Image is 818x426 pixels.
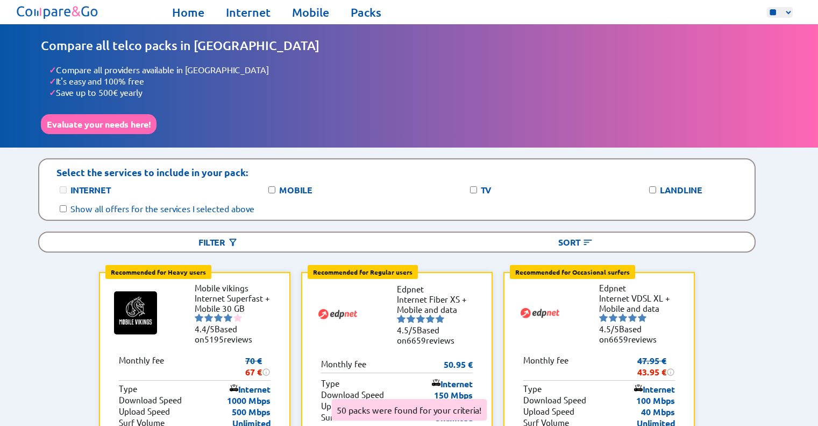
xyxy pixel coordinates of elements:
img: Logo of Edpnet [316,292,359,336]
p: Upload Speed [119,406,170,417]
div: 67 € [245,366,271,378]
span: 4.5/5 [397,325,417,335]
img: icon of internet [634,384,643,393]
div: 43.95 € [637,366,675,378]
li: Save up to 500€ yearly [49,87,777,98]
b: Recommended for Heavy users [111,268,206,276]
img: starnr4 [224,313,232,322]
span: 4.4/5 [195,324,215,334]
img: information [666,368,675,376]
img: Logo of Compare&Go [15,3,101,22]
img: Button open the sorting menu [582,237,593,248]
li: It's easy and 100% free [49,75,777,87]
li: Based on reviews [599,324,680,344]
p: Monthly fee [523,355,568,378]
img: starnr1 [195,313,203,322]
p: Internet [634,383,675,395]
img: Button open the filtering menu [227,237,238,248]
p: 40 Mbps [641,406,675,417]
span: 5195 [204,334,224,344]
b: Recommended for Occasional surfers [515,268,630,276]
span: ✓ [49,64,56,75]
div: Sort [397,233,755,252]
p: Upload Speed [321,401,372,412]
p: 1000 Mbps [227,395,271,406]
s: 70 € [245,355,262,366]
li: Based on reviews [397,325,478,345]
label: Internet [70,184,110,195]
p: Download Speed [321,389,384,401]
img: starnr3 [618,313,627,322]
img: starnr2 [204,313,213,322]
button: Evaluate your needs here! [41,114,157,134]
span: ✓ [49,87,56,98]
p: Upload Speed [523,406,574,417]
label: Mobile [279,184,312,195]
p: 150 Mbps [434,389,473,401]
li: Internet Fiber XS + Mobile and data [397,294,478,315]
b: Recommended for Regular users [313,268,412,276]
img: starnr5 [233,313,242,322]
s: 47.95 € [637,355,666,366]
img: starnr1 [397,315,406,323]
p: Surf Volume [321,412,367,423]
span: 6659 [407,335,426,345]
img: starnr2 [407,315,415,323]
li: Based on reviews [195,324,275,344]
img: starnr4 [426,315,435,323]
label: TV [481,184,491,195]
p: Monthly fee [119,355,164,378]
img: starnr5 [436,315,444,323]
p: Monthly fee [321,359,366,370]
p: Download Speed [119,395,182,406]
span: ✓ [49,75,56,87]
p: 500 Mbps [232,406,271,417]
li: Edpnet [599,283,680,293]
img: starnr1 [599,313,608,322]
p: Type [523,383,542,395]
a: Home [172,5,204,20]
a: Packs [351,5,381,20]
p: 100 Mbps [636,395,675,406]
li: Compare all providers available in [GEOGRAPHIC_DATA] [49,64,777,75]
img: starnr2 [609,313,617,322]
h1: Compare all telco packs in [GEOGRAPHIC_DATA] [41,38,777,53]
p: Download Speed [523,395,586,406]
p: Internet [230,383,271,395]
img: starnr4 [628,313,637,322]
img: Logo of Edpnet [518,291,561,334]
img: starnr5 [638,313,646,322]
div: Filter [39,233,397,252]
a: Internet [226,5,271,20]
img: information [262,368,271,376]
img: starnr3 [416,315,425,323]
label: Show all offers for the services I selected above [70,203,254,214]
p: Internet [432,378,473,389]
img: Logo of Mobile vikings [114,291,157,334]
label: Landline [660,184,702,195]
p: Type [119,383,137,395]
p: 50.95 € [444,359,473,370]
li: Mobile vikings [195,283,275,293]
div: 50 packs were found for your criteria! [331,399,487,421]
img: icon of internet [432,379,440,387]
img: starnr3 [214,313,223,322]
a: Mobile [292,5,329,20]
span: 4.5/5 [599,324,619,334]
li: Edpnet [397,284,478,294]
p: Select the services to include in your pack: [56,166,248,178]
span: 6659 [609,334,628,344]
li: Internet VDSL XL + Mobile and data [599,293,680,313]
img: icon of internet [230,384,238,393]
p: Type [321,378,339,389]
li: Internet Superfast + Mobile 30 GB [195,293,275,313]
